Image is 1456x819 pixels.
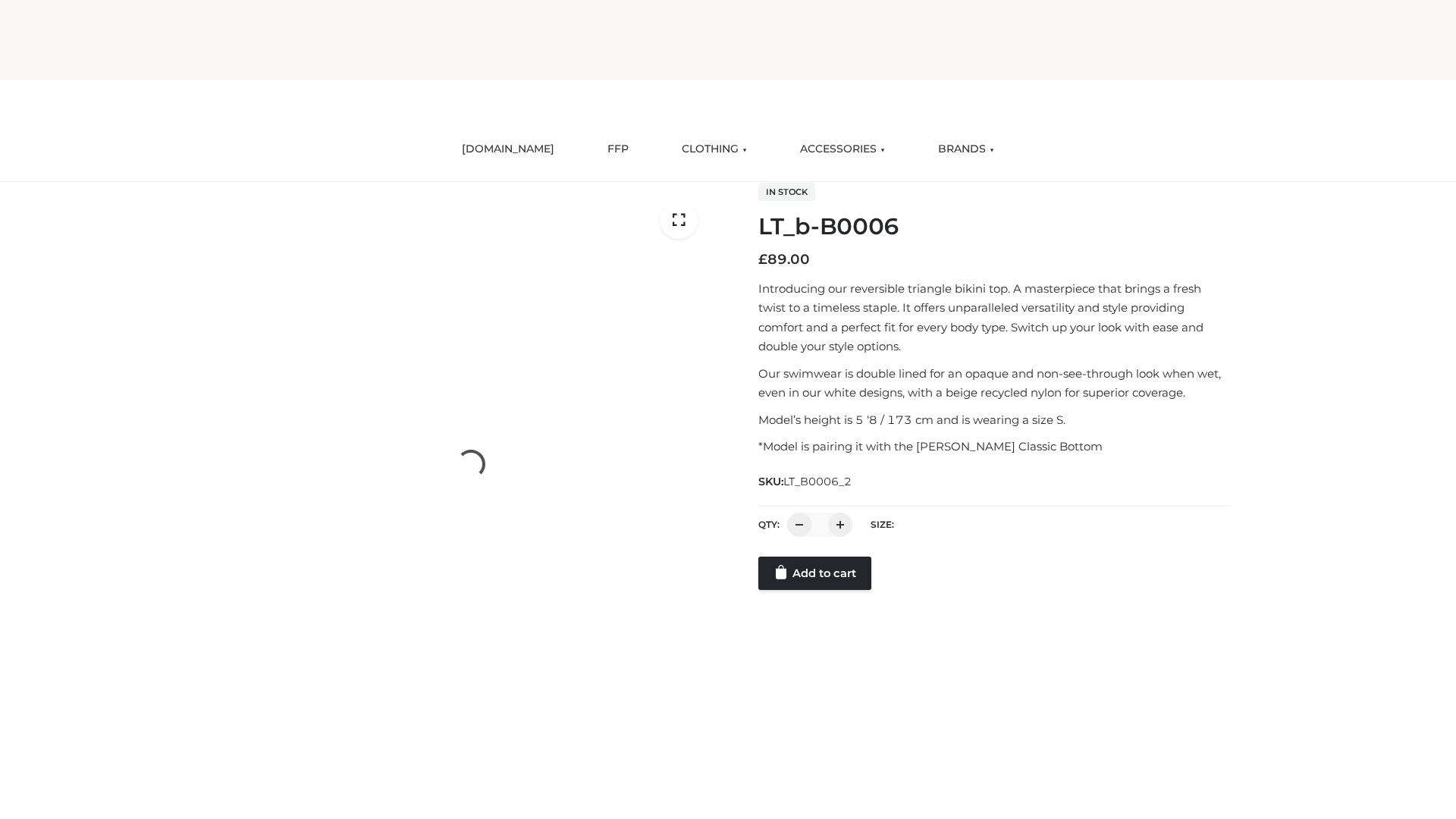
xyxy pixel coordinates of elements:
p: Our swimwear is double lined for an opaque and non-see-through look when wet, even in our white d... [758,364,1231,403]
span: In stock [758,183,815,201]
a: BRANDS [927,133,1006,166]
label: QTY: [758,519,780,530]
a: CLOTHING [670,133,758,166]
a: Add to cart [758,557,871,590]
h1: LT_b-B0006 [758,213,1231,240]
a: ACCESSORIES [789,133,896,166]
bdi: 89.00 [758,251,810,268]
span: LT_B0006_2 [783,475,852,488]
label: Size: [871,519,894,530]
p: Introducing our reversible triangle bikini top. A masterpiece that brings a fresh twist to a time... [758,279,1231,356]
a: FFP [596,133,640,166]
p: Model’s height is 5 ‘8 / 173 cm and is wearing a size S. [758,410,1231,430]
a: [DOMAIN_NAME] [450,133,566,166]
span: £ [758,251,767,268]
p: *Model is pairing it with the [PERSON_NAME] Classic Bottom [758,437,1231,457]
span: SKU: [758,472,853,491]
